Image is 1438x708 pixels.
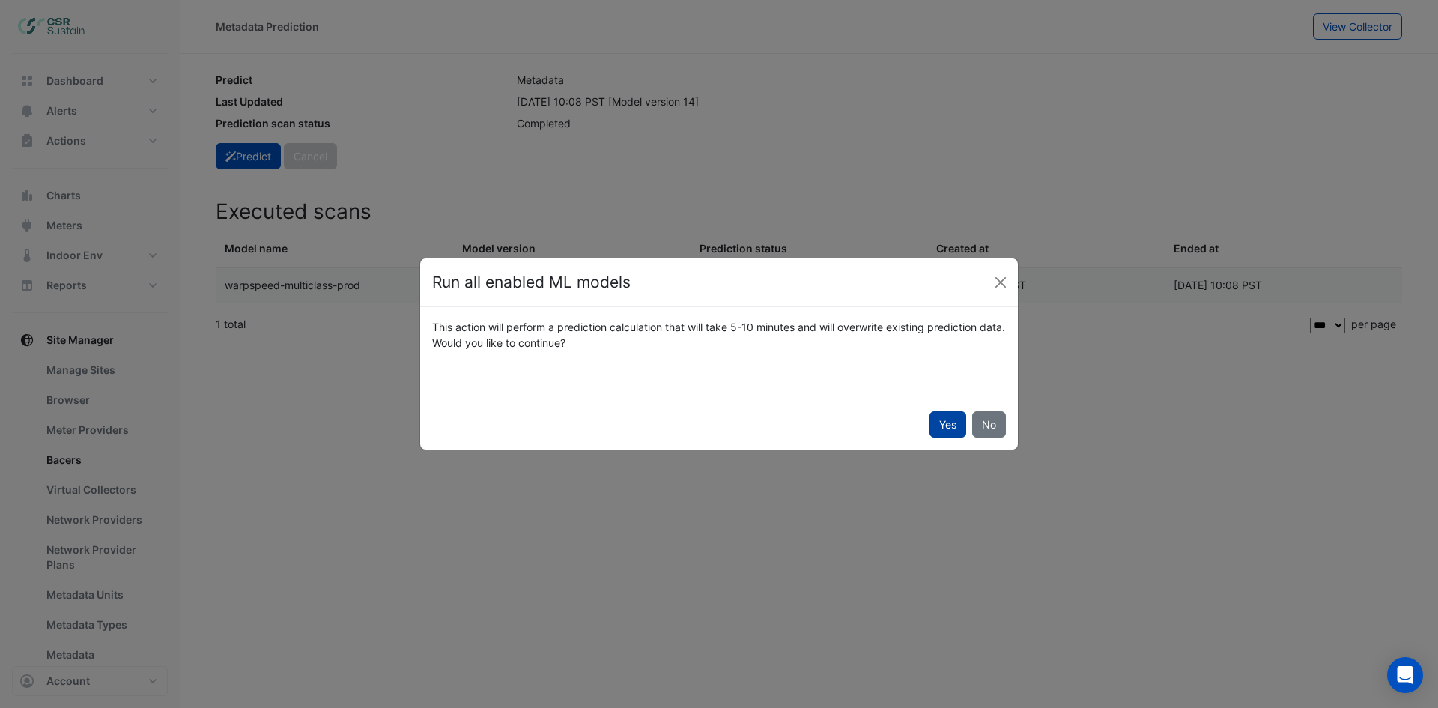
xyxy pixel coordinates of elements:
button: No [972,411,1006,438]
div: Open Intercom Messenger [1387,657,1423,693]
button: Yes [929,411,966,438]
div: This action will perform a prediction calculation that will take 5-10 minutes and will overwrite ... [423,319,1015,351]
button: Close [989,271,1012,294]
h4: Run all enabled ML models [432,270,631,294]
